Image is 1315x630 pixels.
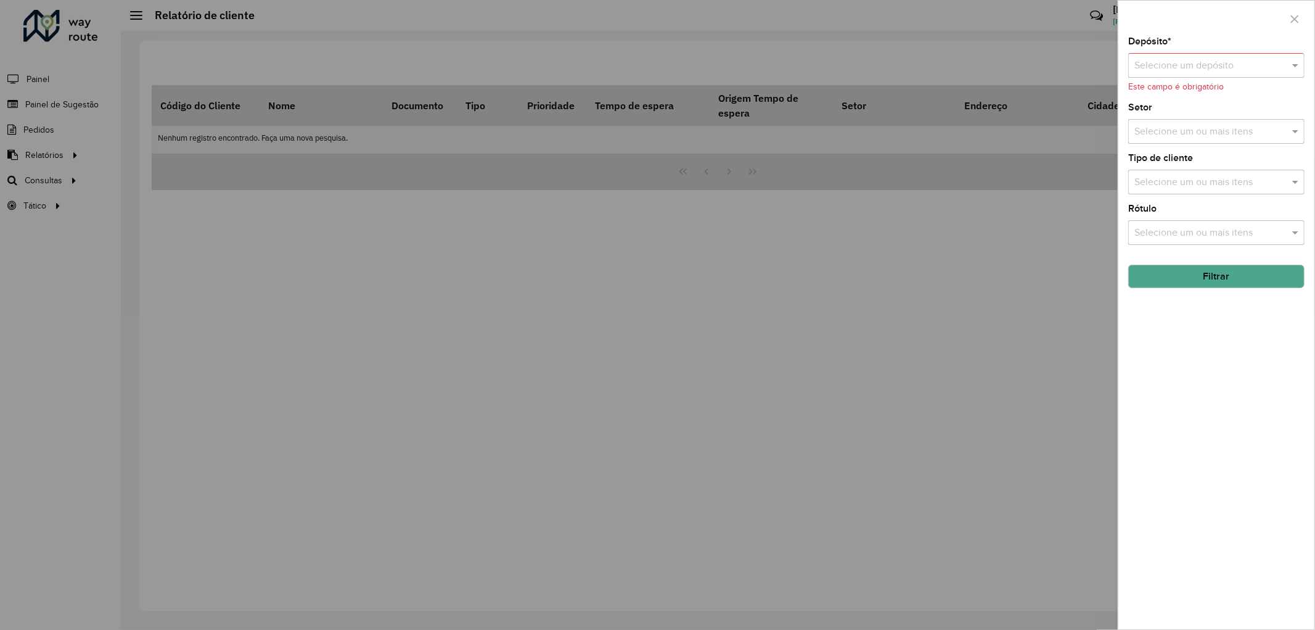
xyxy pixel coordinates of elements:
label: Depósito [1128,34,1171,49]
formly-validation-message: Este campo é obrigatório [1128,82,1224,91]
label: Tipo de cliente [1128,151,1193,165]
label: Rótulo [1128,201,1157,216]
button: Filtrar [1128,265,1305,288]
label: Setor [1128,100,1152,115]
